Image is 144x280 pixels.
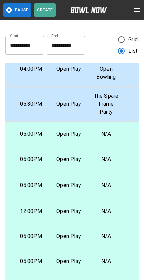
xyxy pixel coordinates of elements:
[55,155,82,163] p: Open Play
[55,207,82,215] p: Open Play
[128,36,138,44] span: Grid
[55,65,82,73] p: Open Play
[18,181,45,189] p: 05:00PM
[34,3,56,17] button: Create
[5,36,44,55] input: Choose date, selected date is Aug 17, 2025
[55,257,82,265] p: Open Play
[18,207,45,215] p: 12:00PM
[18,155,45,163] p: 05:00PM
[93,232,120,240] p: N/A
[18,257,45,265] p: 05:00PM
[70,7,107,13] img: logo
[3,3,31,17] button: Pause
[93,92,120,116] p: The Spare Frame Party
[55,130,82,138] p: Open Play
[93,155,120,163] p: N/A
[93,257,120,265] p: N/A
[131,3,144,17] button: open drawer
[47,36,85,55] input: Choose date, selected date is Sep 17, 2025
[18,65,45,73] p: 04:00PM
[18,232,45,240] p: 05:00PM
[93,130,120,138] p: N/A
[55,181,82,189] p: Open Play
[18,130,45,138] p: 05:00PM
[93,207,120,215] p: N/A
[18,100,45,108] p: 05:30PM
[128,47,138,55] span: List
[55,232,82,240] p: Open Play
[93,57,120,81] p: Weekend Open Bowling
[93,181,120,189] p: N/A
[55,100,82,108] p: Open Play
